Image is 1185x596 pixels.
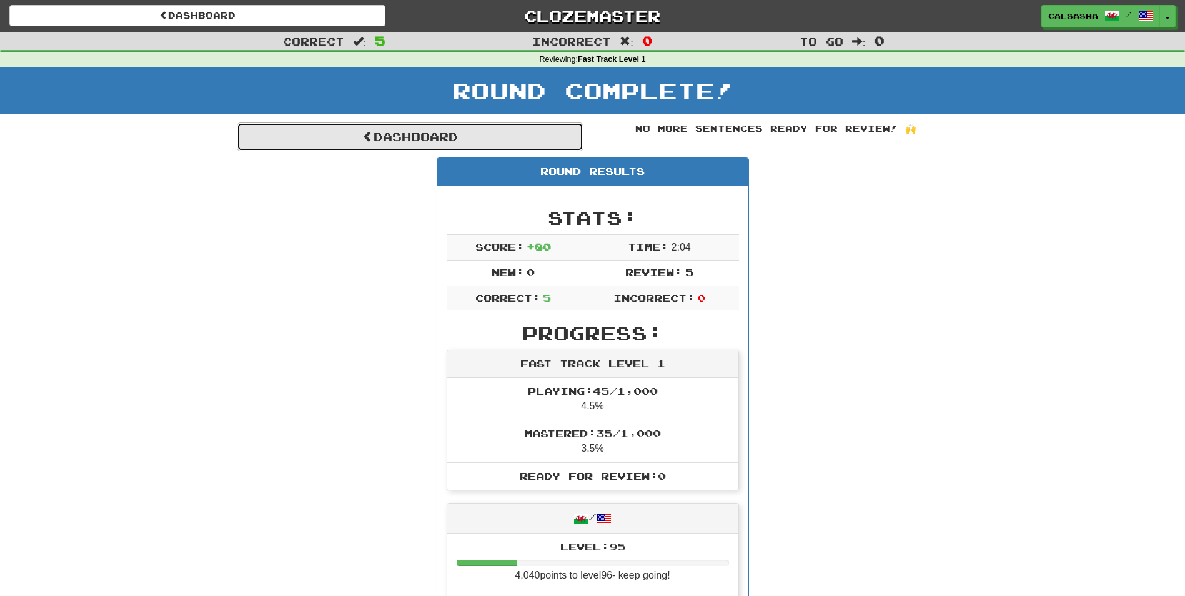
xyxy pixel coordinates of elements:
[237,122,583,151] a: Dashboard
[528,385,658,397] span: Playing: 45 / 1,000
[4,78,1181,103] h1: Round Complete!
[447,323,739,344] h2: Progress:
[524,427,661,439] span: Mastered: 35 / 1,000
[437,158,748,186] div: Round Results
[527,241,551,252] span: + 80
[1041,5,1160,27] a: calsasha /
[578,55,646,64] strong: Fast Track Level 1
[620,36,633,47] span: :
[874,33,885,48] span: 0
[602,122,949,135] div: No more sentences ready for review! 🙌
[447,420,738,463] li: 3.5%
[628,241,668,252] span: Time:
[447,504,738,533] div: /
[1126,10,1132,19] span: /
[697,292,705,304] span: 0
[1048,11,1098,22] span: calsasha
[375,33,385,48] span: 5
[447,534,738,590] li: 4,040 points to level 96 - keep going!
[475,241,524,252] span: Score:
[447,378,738,420] li: 4.5%
[447,207,739,228] h2: Stats:
[447,350,738,378] div: Fast Track Level 1
[560,540,625,552] span: Level: 95
[404,5,780,27] a: Clozemaster
[532,35,611,47] span: Incorrect
[543,292,551,304] span: 5
[642,33,653,48] span: 0
[527,266,535,278] span: 0
[475,292,540,304] span: Correct:
[800,35,843,47] span: To go
[613,292,695,304] span: Incorrect:
[672,242,691,252] span: 2 : 0 4
[852,36,866,47] span: :
[353,36,367,47] span: :
[492,266,524,278] span: New:
[9,5,385,26] a: Dashboard
[283,35,344,47] span: Correct
[685,266,693,278] span: 5
[625,266,682,278] span: Review:
[520,470,666,482] span: Ready for Review: 0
